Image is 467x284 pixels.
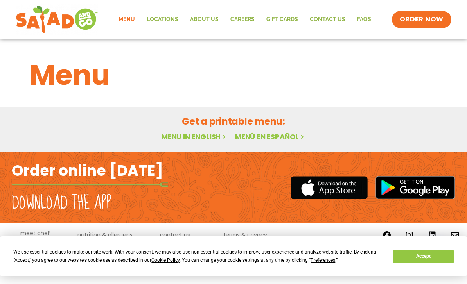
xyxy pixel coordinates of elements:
[375,176,455,199] img: google_play
[351,11,377,29] a: FAQs
[392,11,451,28] a: ORDER NOW
[12,192,111,214] h2: Download the app
[12,182,168,187] img: fork
[225,11,260,29] a: Careers
[291,175,368,200] img: appstore
[113,11,141,29] a: Menu
[162,132,227,141] a: Menu in English
[260,11,304,29] a: GIFT CARDS
[141,11,184,29] a: Locations
[113,11,377,29] nav: Menu
[12,161,163,180] h2: Order online [DATE]
[184,11,225,29] a: About Us
[4,230,66,241] a: meet chef [PERSON_NAME]
[77,232,133,238] a: nutrition & allergens
[151,257,180,263] span: Cookie Policy
[13,248,384,264] div: We use essential cookies to make our site work. With your consent, we may also use non-essential ...
[223,232,267,238] a: terms & privacy
[311,257,335,263] span: Preferences
[235,132,305,141] a: Menú en español
[400,15,444,24] span: ORDER NOW
[16,4,98,35] img: new-SAG-logo-768×292
[160,232,190,238] a: contact us
[393,250,453,263] button: Accept
[30,54,437,96] h1: Menu
[30,114,437,128] h2: Get a printable menu:
[304,11,351,29] a: Contact Us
